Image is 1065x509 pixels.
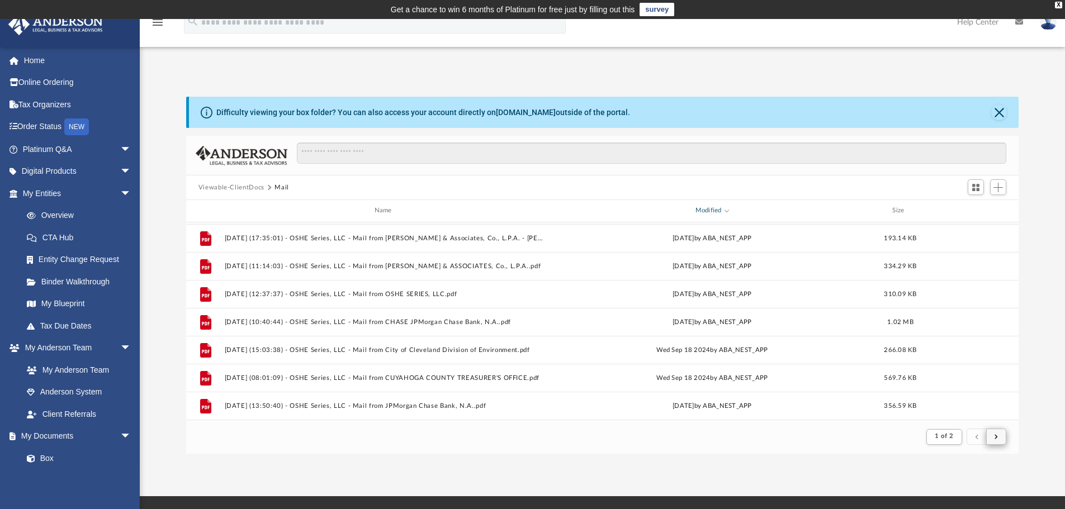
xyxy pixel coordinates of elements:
[926,429,962,445] button: 1 of 2
[274,183,289,193] button: Mail
[120,160,143,183] span: arrow_drop_down
[16,204,148,227] a: Overview
[551,206,873,216] div: Modified
[391,3,635,16] div: Get a chance to win 6 months of Platinum for free just by filling out this
[884,291,916,297] span: 310.09 KB
[224,263,546,270] button: [DATE] (11:14:03) - OSHE Series, LLC - Mail from [PERSON_NAME] & ASSOCIATES, Co., L.P.A..pdf
[297,142,1006,164] input: Search files and folders
[990,179,1007,195] button: Add
[8,182,148,204] a: My Entitiesarrow_drop_down
[927,206,1006,216] div: id
[887,318,913,325] span: 1.02 MB
[551,401,873,411] div: [DATE] by ABA_NEST_APP
[8,93,148,116] a: Tax Organizers
[16,447,137,469] a: Box
[151,16,164,29] i: menu
[120,337,143,360] span: arrow_drop_down
[224,206,546,216] div: Name
[216,107,630,118] div: Difficulty viewing your box folder? You can also access your account directly on outside of the p...
[884,235,916,241] span: 193.14 KB
[151,21,164,29] a: menu
[16,270,148,293] a: Binder Walkthrough
[551,317,873,327] div: [DATE] by ABA_NEST_APP
[16,469,143,492] a: Meeting Minutes
[640,3,674,16] a: survey
[5,13,106,35] img: Anderson Advisors Platinum Portal
[16,315,148,337] a: Tax Due Dates
[120,425,143,448] span: arrow_drop_down
[1040,14,1057,30] img: User Pic
[551,345,873,355] div: Wed Sep 18 2024 by ABA_NEST_APP
[551,233,873,243] div: [DATE] by ABA_NEST_APP
[64,118,89,135] div: NEW
[16,381,143,403] a: Anderson System
[224,235,546,242] button: [DATE] (17:35:01) - OSHE Series, LLC - Mail from [PERSON_NAME] & Associates, Co., L.P.A. - [PERSO...
[884,346,916,353] span: 266.08 KB
[16,226,148,249] a: CTA Hub
[120,182,143,205] span: arrow_drop_down
[1055,2,1062,8] div: close
[224,402,546,410] button: [DATE] (13:50:40) - OSHE Series, LLC - Mail from JPMorgan Chase Bank, N.A..pdf
[8,337,143,359] a: My Anderson Teamarrow_drop_down
[496,108,556,117] a: [DOMAIN_NAME]
[224,374,546,382] button: [DATE] (08:01:09) - OSHE Series, LLC - Mail from CUYAHOGA COUNTY TREASURER'S OFFICE.pdf
[224,318,546,326] button: [DATE] (10:40:44) - OSHE Series, LLC - Mail from CHASE JPMorgan Chase Bank, N.A..pdf
[224,291,546,298] button: [DATE] (12:37:37) - OSHE Series, LLC - Mail from OSHE SERIES, LLC.pdf
[16,293,143,315] a: My Blueprint
[8,49,148,72] a: Home
[191,206,219,216] div: id
[551,289,873,299] div: [DATE] by ABA_NEST_APP
[120,138,143,161] span: arrow_drop_down
[186,222,1019,420] div: grid
[991,104,1007,120] button: Close
[8,160,148,183] a: Digital Productsarrow_drop_down
[8,425,143,448] a: My Documentsarrow_drop_down
[224,346,546,354] button: [DATE] (15:03:38) - OSHE Series, LLC - Mail from City of Cleveland Division of Environment.pdf
[884,263,916,269] span: 334.29 KB
[551,373,873,383] div: Wed Sep 18 2024 by ABA_NEST_APP
[16,249,148,271] a: Entity Change Request
[8,138,148,160] a: Platinum Q&Aarrow_drop_down
[884,402,916,408] span: 356.59 KB
[16,359,137,381] a: My Anderson Team
[187,15,199,27] i: search
[884,374,916,380] span: 569.76 KB
[8,72,148,94] a: Online Ordering
[935,433,953,439] span: 1 of 2
[878,206,922,216] div: Size
[968,179,984,195] button: Switch to Grid View
[16,403,143,425] a: Client Referrals
[551,261,873,271] div: [DATE] by ABA_NEST_APP
[8,116,148,139] a: Order StatusNEW
[198,183,264,193] button: Viewable-ClientDocs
